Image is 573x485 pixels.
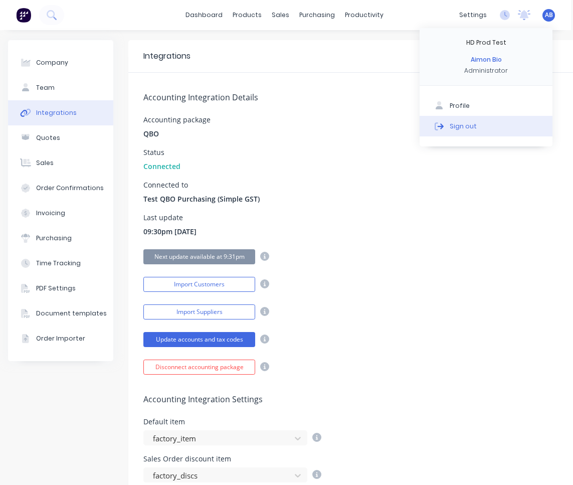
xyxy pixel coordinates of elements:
div: sales [267,8,294,23]
button: Purchasing [8,226,113,251]
button: Disconnect accounting package [143,360,255,375]
div: Administrator [464,66,508,75]
button: Quotes [8,125,113,150]
div: Order Importer [36,334,85,343]
div: Integrations [143,50,190,62]
button: PDF Settings [8,276,113,301]
span: QBO [143,128,159,139]
button: Order Importer [8,326,113,351]
button: Import Customers [143,277,255,292]
div: Sales Order discount item [143,455,321,462]
button: Sales [8,150,113,176]
div: Last update [143,214,197,221]
div: products [228,8,267,23]
div: Sign out [450,121,477,130]
div: Sales [36,158,54,168]
button: Team [8,75,113,100]
div: productivity [340,8,389,23]
div: PDF Settings [36,284,76,293]
div: Document templates [36,309,107,318]
div: Aimon Bio [471,55,502,64]
div: Integrations [36,108,77,117]
button: Invoicing [8,201,113,226]
div: Accounting package [143,116,211,123]
div: Quotes [36,133,60,142]
div: Default item [143,418,321,425]
button: Company [8,50,113,75]
button: Import Suppliers [143,304,255,319]
button: Sign out [420,116,552,136]
div: Time Tracking [36,259,81,268]
div: Profile [450,101,470,110]
div: Connected to [143,182,260,189]
div: purchasing [294,8,340,23]
a: dashboard [180,8,228,23]
div: Company [36,58,68,67]
span: 09:30pm [DATE] [143,226,197,237]
div: Invoicing [36,209,65,218]
div: Order Confirmations [36,184,104,193]
button: Order Confirmations [8,176,113,201]
button: Profile [420,96,552,116]
div: Purchasing [36,234,72,243]
div: Status [143,149,180,156]
button: Document templates [8,301,113,326]
div: Team [36,83,55,92]
button: Update accounts and tax codes [143,332,255,347]
span: Connected [143,161,180,172]
button: Time Tracking [8,251,113,276]
span: AB [545,11,553,20]
div: settings [454,8,492,23]
button: Integrations [8,100,113,125]
img: Factory [16,8,31,23]
div: HD Prod Test [466,38,506,47]
button: Next update available at 9:31pm [143,249,255,264]
span: Test QBO Purchasing (Simple GST) [143,194,260,204]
